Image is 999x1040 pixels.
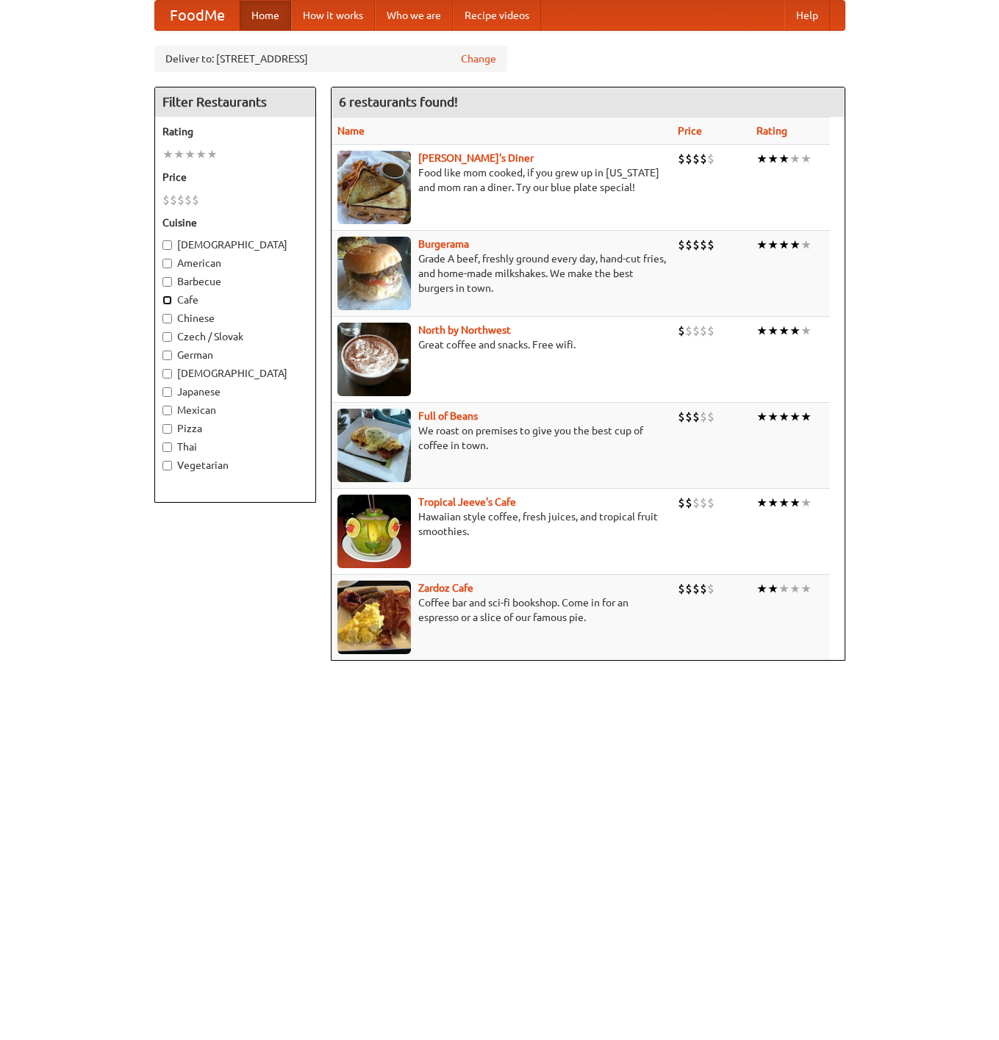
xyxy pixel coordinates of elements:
[418,410,478,422] a: Full of Beans
[337,509,666,539] p: Hawaiian style coffee, fresh juices, and tropical fruit smoothies.
[337,337,666,352] p: Great coffee and snacks. Free wifi.
[337,237,411,310] img: burgerama.jpg
[162,351,172,360] input: German
[801,581,812,597] li: ★
[375,1,453,30] a: Who we are
[461,51,496,66] a: Change
[678,151,685,167] li: $
[789,495,801,511] li: ★
[756,495,767,511] li: ★
[155,87,315,117] h4: Filter Restaurants
[453,1,541,30] a: Recipe videos
[162,329,308,344] label: Czech / Slovak
[678,125,702,137] a: Price
[337,423,666,453] p: We roast on premises to give you the best cup of coffee in town.
[192,192,199,208] li: $
[173,146,185,162] li: ★
[162,440,308,454] label: Thai
[162,237,308,252] label: [DEMOGRAPHIC_DATA]
[337,581,411,654] img: zardoz.jpg
[337,251,666,295] p: Grade A beef, freshly ground every day, hand-cut fries, and home-made milkshakes. We make the bes...
[162,259,172,268] input: American
[337,595,666,625] p: Coffee bar and sci-fi bookshop. Come in for an espresso or a slice of our famous pie.
[707,237,715,253] li: $
[692,151,700,167] li: $
[778,581,789,597] li: ★
[801,323,812,339] li: ★
[767,237,778,253] li: ★
[789,151,801,167] li: ★
[784,1,830,30] a: Help
[756,409,767,425] li: ★
[756,323,767,339] li: ★
[767,581,778,597] li: ★
[685,495,692,511] li: $
[692,495,700,511] li: $
[778,495,789,511] li: ★
[700,151,707,167] li: $
[678,237,685,253] li: $
[678,581,685,597] li: $
[337,125,365,137] a: Name
[177,192,185,208] li: $
[418,496,516,508] b: Tropical Jeeve's Cafe
[339,95,458,109] ng-pluralize: 6 restaurants found!
[185,192,192,208] li: $
[707,581,715,597] li: $
[685,581,692,597] li: $
[685,409,692,425] li: $
[162,421,308,436] label: Pizza
[700,495,707,511] li: $
[162,215,308,230] h5: Cuisine
[162,146,173,162] li: ★
[707,323,715,339] li: $
[801,495,812,511] li: ★
[162,293,308,307] label: Cafe
[162,369,172,379] input: [DEMOGRAPHIC_DATA]
[678,495,685,511] li: $
[337,495,411,568] img: jeeves.jpg
[162,240,172,250] input: [DEMOGRAPHIC_DATA]
[801,409,812,425] li: ★
[162,277,172,287] input: Barbecue
[162,124,308,139] h5: Rating
[756,151,767,167] li: ★
[418,582,473,594] a: Zardoz Cafe
[162,170,308,184] h5: Price
[767,323,778,339] li: ★
[767,409,778,425] li: ★
[685,151,692,167] li: $
[778,409,789,425] li: ★
[678,409,685,425] li: $
[154,46,507,72] div: Deliver to: [STREET_ADDRESS]
[778,151,789,167] li: ★
[162,348,308,362] label: German
[162,192,170,208] li: $
[789,581,801,597] li: ★
[162,256,308,270] label: American
[789,323,801,339] li: ★
[789,409,801,425] li: ★
[207,146,218,162] li: ★
[778,323,789,339] li: ★
[162,424,172,434] input: Pizza
[418,238,469,250] b: Burgerama
[692,581,700,597] li: $
[700,409,707,425] li: $
[678,323,685,339] li: $
[162,406,172,415] input: Mexican
[155,1,240,30] a: FoodMe
[756,581,767,597] li: ★
[418,324,511,336] a: North by Northwest
[789,237,801,253] li: ★
[801,151,812,167] li: ★
[170,192,177,208] li: $
[162,403,308,417] label: Mexican
[801,237,812,253] li: ★
[756,237,767,253] li: ★
[196,146,207,162] li: ★
[685,237,692,253] li: $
